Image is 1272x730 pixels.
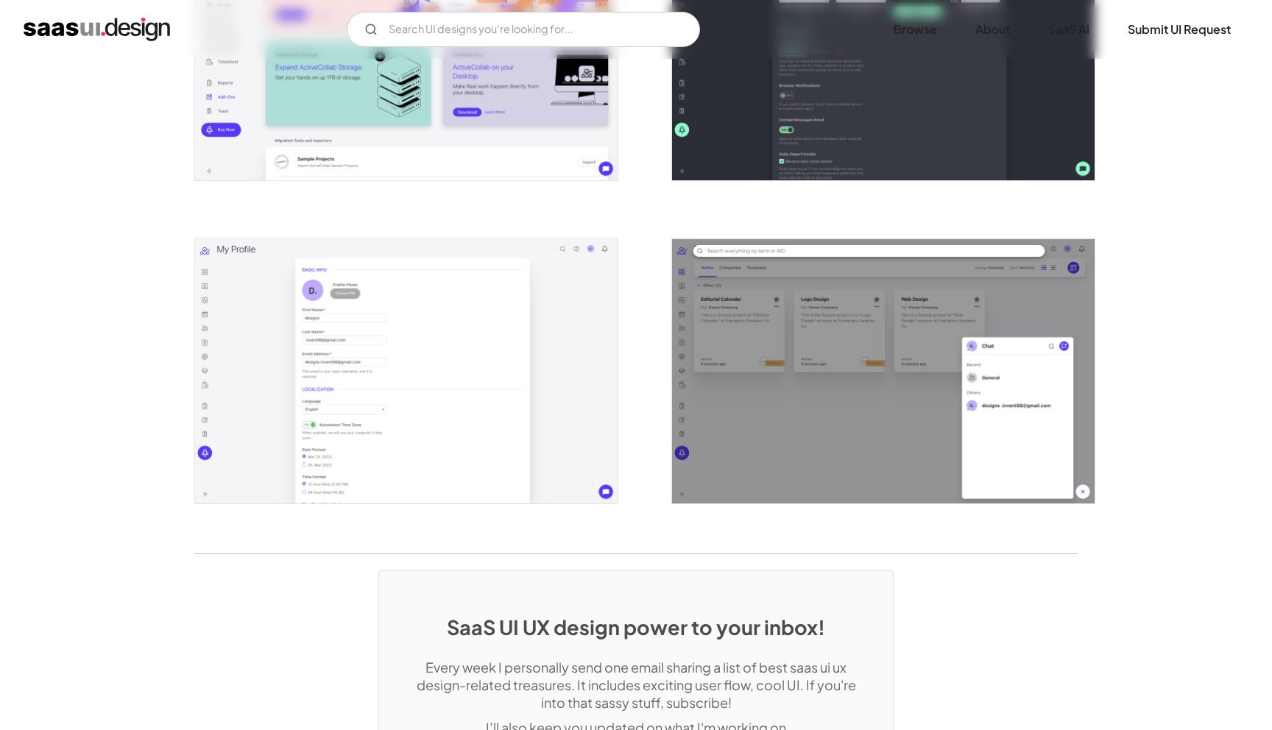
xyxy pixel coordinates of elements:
[958,13,1028,46] a: About
[347,12,700,47] input: Search UI designs you're looking for...
[24,18,170,41] a: home
[876,13,955,46] a: Browse
[195,239,618,503] img: 641ed1b9e14cc9fce0717ff3_ActiveCollab%20Profile%20Screen.png
[1031,13,1107,46] a: SaaS Ai
[1110,13,1248,46] a: Submit UI Request
[409,659,863,712] p: Every week I personally send one email sharing a list of best saas ui ux design-related treasures...
[672,239,1095,503] a: open lightbox
[347,12,700,47] form: Email Form
[195,239,618,503] a: open lightbox
[409,615,863,639] h1: SaaS UI UX design power to your inbox!
[672,239,1095,503] img: 641ed1b9b911fc57220d4c68_ActiveCollab%20Search%20Global%20Screen.png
